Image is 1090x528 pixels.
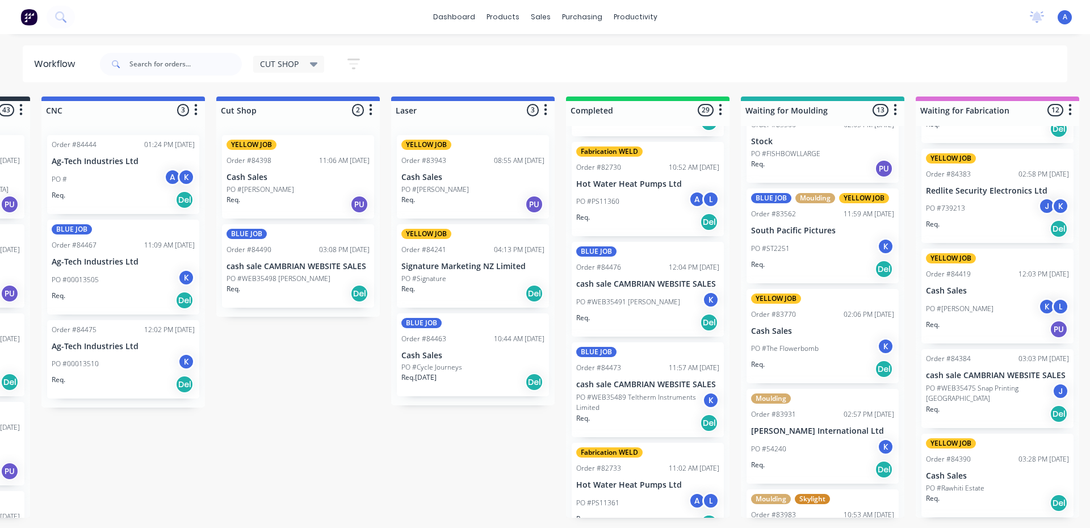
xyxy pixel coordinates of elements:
div: Order #84241 [401,245,446,255]
div: 03:03 PM [DATE] [1018,354,1069,364]
p: cash sale CAMBRIAN WEBSITE SALES [227,262,370,271]
div: Order #84476 [576,262,621,273]
div: Del [525,284,543,303]
div: K [178,169,195,186]
p: Req. [227,195,240,205]
div: J [1038,198,1055,215]
p: PO #PS11360 [576,196,619,207]
p: PO #54240 [751,444,786,454]
input: Search for orders... [129,53,242,76]
div: YELLOW JOBOrder #8439003:28 PM [DATE]Cash SalesPO #Rawhiti EstateReq.Del [921,434,1074,517]
div: Moulding [795,193,835,203]
img: Factory [20,9,37,26]
div: Workflow [34,57,81,71]
p: Req. [751,460,765,470]
p: PO #739213 [926,203,965,213]
p: Redlite Security Electronics Ltd [926,186,1069,196]
div: Order #84384 [926,354,971,364]
div: K [702,392,719,409]
div: YELLOW JOBOrder #8377002:06 PM [DATE]Cash SalesPO #The FlowerbombKReq.Del [747,289,899,384]
a: dashboard [427,9,481,26]
div: Order #84390 [926,454,971,464]
p: PO #WEB35491 [PERSON_NAME] [576,297,680,307]
p: Req. [52,291,65,301]
div: products [481,9,525,26]
p: Cash Sales [401,351,544,361]
p: cash sale CAMBRIAN WEBSITE SALES [576,380,719,389]
div: Fabrication WELD [576,447,643,458]
p: PO #FISHBOWLLARGE [751,149,820,159]
p: PO #Signature [401,274,446,284]
div: Del [875,360,893,378]
div: Order #84473 [576,363,621,373]
div: Order #84467 [52,240,97,250]
p: Req. [926,219,940,229]
div: Order #84490 [227,245,271,255]
div: Fabrication WELD [576,146,643,157]
div: 04:13 PM [DATE] [494,245,544,255]
div: Order #83943 [401,156,446,166]
p: Cash Sales [401,173,544,182]
div: Del [350,284,368,303]
span: CUT SHOP [260,58,299,70]
div: YELLOW JOB [227,140,276,150]
div: 02:58 PM [DATE] [1018,169,1069,179]
p: Req. [576,212,590,223]
div: Del [1050,405,1068,423]
div: productivity [608,9,663,26]
div: L [702,492,719,509]
p: Req. [576,313,590,323]
p: Req. [52,190,65,200]
div: BLUE JOBOrder #8446711:09 AM [DATE]Ag-Tech Industries LtdPO #00013505KReq.Del [47,220,199,315]
p: PO #WEB35489 Teltherm Instruments Limited [576,392,702,413]
div: Fabrication WELDOrder #8273010:52 AM [DATE]Hot Water Heat Pumps LtdPO #PS11360ALReq.Del [572,142,724,237]
p: Req. [52,375,65,385]
p: PO #00013510 [52,359,99,369]
div: K [178,269,195,286]
p: PO #[PERSON_NAME] [227,185,294,195]
div: 02:06 PM [DATE] [844,309,894,320]
p: Hot Water Heat Pumps Ltd [576,179,719,189]
p: PO # [52,174,67,185]
div: A [689,191,706,208]
p: Req. [751,359,765,370]
p: South Pacific Pictures [751,226,894,236]
p: Req. [401,195,415,205]
div: Order #8447512:02 PM [DATE]Ag-Tech Industries LtdPO #00013510KReq.Del [47,320,199,399]
div: BLUE JOB [576,347,617,357]
div: A [164,169,181,186]
div: 03:08 PM [DATE] [319,245,370,255]
p: Cash Sales [227,173,370,182]
div: Del [700,414,718,432]
div: 12:04 PM [DATE] [669,262,719,273]
p: Req. [926,404,940,414]
div: YELLOW JOBOrder #8394308:55 AM [DATE]Cash SalesPO #[PERSON_NAME]Req.PU [397,135,549,219]
div: Order #84419 [926,269,971,279]
div: BLUE JOB [401,318,442,328]
div: YELLOW JOB [926,438,976,449]
div: purchasing [556,9,608,26]
div: Moulding [751,494,791,504]
div: PU [1050,320,1068,338]
div: Order #82733 [576,463,621,473]
p: Ag-Tech Industries Ltd [52,342,195,351]
div: Del [700,213,718,231]
div: 12:03 PM [DATE] [1018,269,1069,279]
div: Del [525,373,543,391]
p: Req. [401,284,415,294]
div: BLUE JOBMouldingYELLOW JOBOrder #8356211:59 AM [DATE]South Pacific PicturesPO #ST2251KReq.Del [747,188,899,283]
p: PO #Rawhiti Estate [926,483,984,493]
p: [PERSON_NAME] International Ltd [751,426,894,436]
div: Order #84398 [227,156,271,166]
div: YELLOW JOB [401,140,451,150]
div: L [702,191,719,208]
div: Order #83562 [751,209,796,219]
p: PO #WEB35475 Snap Printing [GEOGRAPHIC_DATA] [926,383,1052,404]
div: 11:02 AM [DATE] [669,463,719,473]
p: PO #WEB35498 [PERSON_NAME] [227,274,330,284]
p: Req. [DATE] [401,372,437,383]
div: Order #8444401:24 PM [DATE]Ag-Tech Industries LtdPO #AKReq.Del [47,135,199,214]
div: Del [175,375,194,393]
div: 10:53 AM [DATE] [844,510,894,520]
p: cash sale CAMBRIAN WEBSITE SALES [576,279,719,289]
